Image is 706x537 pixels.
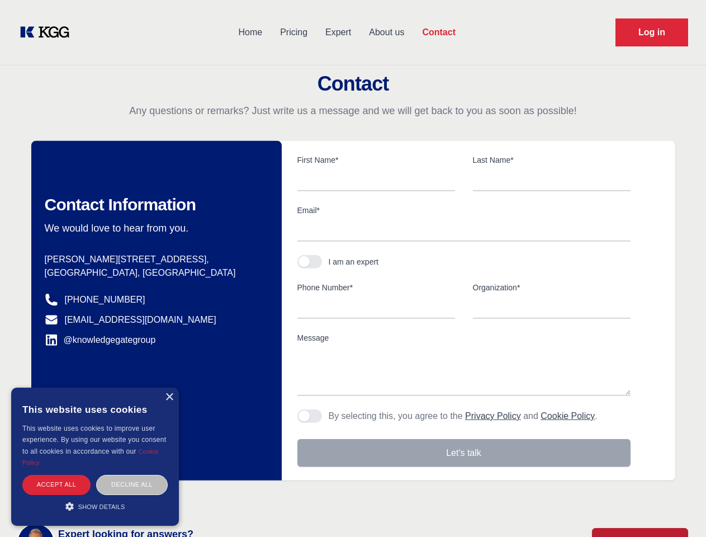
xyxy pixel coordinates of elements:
[45,253,264,266] p: [PERSON_NAME][STREET_ADDRESS],
[65,293,145,307] a: [PHONE_NUMBER]
[473,282,631,293] label: Organization*
[18,23,78,41] a: KOL Knowledge Platform: Talk to Key External Experts (KEE)
[297,282,455,293] label: Phone Number*
[360,18,413,47] a: About us
[22,501,168,512] div: Show details
[297,154,455,166] label: First Name*
[22,396,168,423] div: This website uses cookies
[22,448,159,466] a: Cookie Policy
[650,483,706,537] iframe: Chat Widget
[541,411,595,421] a: Cookie Policy
[96,475,168,494] div: Decline all
[297,205,631,216] label: Email*
[271,18,316,47] a: Pricing
[22,425,166,455] span: This website uses cookies to improve user experience. By using our website you consent to all coo...
[65,313,216,327] a: [EMAIL_ADDRESS][DOMAIN_NAME]
[413,18,465,47] a: Contact
[165,393,173,402] div: Close
[45,222,264,235] p: We would love to hear from you.
[22,475,91,494] div: Accept all
[45,195,264,215] h2: Contact Information
[473,154,631,166] label: Last Name*
[615,18,688,46] a: Request Demo
[329,256,379,267] div: I am an expert
[78,503,125,510] span: Show details
[45,266,264,280] p: [GEOGRAPHIC_DATA], [GEOGRAPHIC_DATA]
[465,411,521,421] a: Privacy Policy
[297,332,631,343] label: Message
[13,104,693,117] p: Any questions or remarks? Just write us a message and we will get back to you as soon as possible!
[13,73,693,95] h2: Contact
[329,409,598,423] p: By selecting this, you agree to the and .
[45,333,156,347] a: @knowledgegategroup
[316,18,360,47] a: Expert
[229,18,271,47] a: Home
[297,439,631,467] button: Let's talk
